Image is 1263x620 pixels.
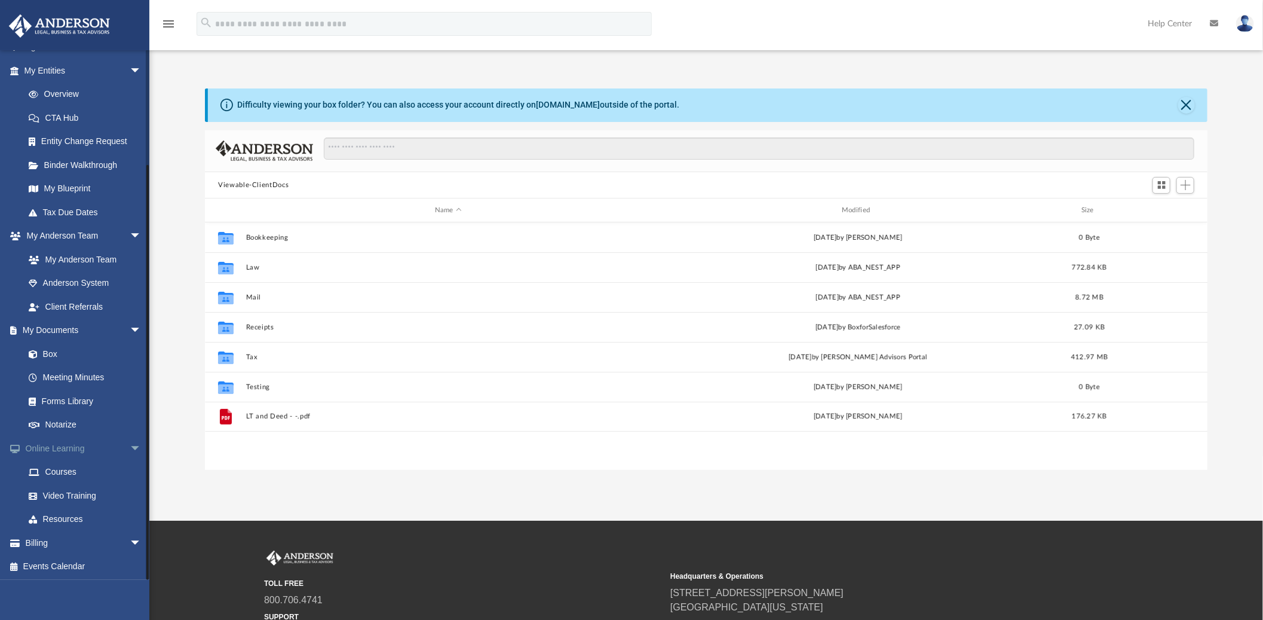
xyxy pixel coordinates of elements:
[246,205,651,216] div: Name
[17,413,154,437] a: Notarize
[246,323,651,331] button: Receipts
[246,234,651,242] button: Bookkeeping
[8,555,160,579] a: Events Calendar
[246,413,651,420] button: LT and Deed - -.pdf
[17,200,160,224] a: Tax Due Dates
[130,59,154,83] span: arrow_drop_down
[17,460,160,484] a: Courses
[1178,97,1195,114] button: Close
[536,100,600,109] a: [DOMAIN_NAME]
[8,59,160,83] a: My Entitiesarrow_drop_down
[1072,413,1107,420] span: 176.27 KB
[655,205,1060,216] div: Modified
[656,292,1060,303] div: [DATE] by ABA_NEST_APP
[17,295,154,319] a: Client Referrals
[161,17,176,31] i: menu
[1074,324,1105,331] span: 27.09 KB
[210,205,240,216] div: id
[246,294,651,301] button: Mail
[1066,205,1114,216] div: Size
[670,602,823,612] a: [GEOGRAPHIC_DATA][US_STATE]
[656,411,1060,422] div: [DATE] by [PERSON_NAME]
[1071,354,1108,361] span: 412.97 MB
[200,16,213,29] i: search
[17,366,154,390] a: Meeting Minutes
[670,588,844,598] a: [STREET_ADDRESS][PERSON_NAME]
[264,551,336,566] img: Anderson Advisors Platinum Portal
[17,508,160,532] a: Resources
[1152,177,1170,194] button: Switch to Grid View
[17,389,148,413] a: Forms Library
[17,153,160,177] a: Binder Walkthrough
[8,319,154,343] a: My Documentsarrow_drop_down
[8,531,160,555] a: Billingarrow_drop_down
[1079,234,1100,241] span: 0 Byte
[17,248,148,271] a: My Anderson Team
[130,436,154,461] span: arrow_drop_down
[17,177,154,201] a: My Blueprint
[656,352,1060,363] div: [DATE] by [PERSON_NAME] Advisors Portal
[324,138,1194,160] input: Search files and folders
[246,264,651,271] button: Law
[656,322,1060,333] div: [DATE] by BoxforSalesforce
[656,382,1060,393] div: [DATE] by [PERSON_NAME]
[237,99,679,111] div: Difficulty viewing your box folder? You can also access your account directly on outside of the p...
[246,353,651,361] button: Tax
[1236,15,1254,32] img: User Pic
[17,484,154,508] a: Video Training
[656,233,1060,243] div: [DATE] by [PERSON_NAME]
[1079,384,1100,390] span: 0 Byte
[17,271,154,295] a: Anderson System
[8,224,154,248] a: My Anderson Teamarrow_drop_down
[5,14,114,38] img: Anderson Advisors Platinum Portal
[130,531,154,555] span: arrow_drop_down
[130,224,154,249] span: arrow_drop_down
[264,578,662,589] small: TOLL FREE
[1072,264,1107,271] span: 772.84 KB
[205,222,1207,470] div: grid
[1075,294,1103,301] span: 8.72 MB
[1176,177,1194,194] button: Add
[161,23,176,31] a: menu
[130,319,154,343] span: arrow_drop_down
[1118,205,1202,216] div: id
[17,342,148,366] a: Box
[246,383,651,391] button: Testing
[17,83,160,106] a: Overview
[218,180,289,191] button: Viewable-ClientDocs
[17,106,160,130] a: CTA Hub
[8,436,160,460] a: Online Learningarrow_drop_down
[17,130,160,154] a: Entity Change Request
[670,571,1068,582] small: Headquarters & Operations
[656,262,1060,273] div: [DATE] by ABA_NEST_APP
[264,595,323,605] a: 800.706.4741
